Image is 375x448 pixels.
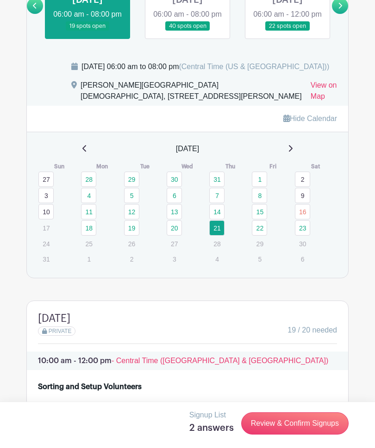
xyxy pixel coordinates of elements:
[311,80,337,106] a: View on Map
[176,143,199,154] span: [DATE]
[167,172,182,187] a: 30
[38,237,54,251] p: 24
[81,61,329,72] div: [DATE] 06:00 am to 08:00 pm
[27,352,348,370] p: 10:00 am - 12:00 pm
[189,410,234,421] p: Signup List
[295,204,310,219] a: 16
[124,252,139,266] p: 2
[241,412,349,435] a: Review & Confirm Signups
[38,204,54,219] a: 10
[252,237,267,251] p: 29
[295,220,310,236] a: 23
[189,422,234,434] h5: 2 answers
[81,172,96,187] a: 28
[124,220,139,236] a: 19
[167,188,182,203] a: 6
[167,252,182,266] p: 3
[38,312,70,325] h4: [DATE]
[209,172,225,187] a: 31
[252,172,267,187] a: 1
[81,237,96,251] p: 25
[38,172,54,187] a: 27
[294,162,337,171] th: Sat
[38,252,54,266] p: 31
[252,252,267,266] p: 5
[81,204,96,219] a: 11
[252,204,267,219] a: 15
[81,162,123,171] th: Mon
[295,252,310,266] p: 6
[124,172,139,187] a: 29
[49,328,72,334] span: PRIVATE
[167,220,182,236] a: 20
[38,188,54,203] a: 3
[295,237,310,251] p: 30
[124,237,139,251] p: 26
[283,115,337,122] a: Hide Calendar
[81,220,96,236] a: 18
[38,381,142,392] div: Sorting and Setup Volunteers
[166,162,209,171] th: Wed
[167,237,182,251] p: 27
[167,204,182,219] a: 13
[124,204,139,219] a: 12
[38,400,330,411] div: 19 spots available
[38,221,54,235] p: 17
[287,325,337,336] span: 19 / 20 needed
[252,220,267,236] a: 22
[179,63,329,70] span: (Central Time (US & [GEOGRAPHIC_DATA]))
[209,204,225,219] a: 14
[251,162,294,171] th: Fri
[209,188,225,203] a: 7
[81,188,96,203] a: 4
[81,252,96,266] p: 1
[209,162,251,171] th: Thu
[209,220,225,236] a: 21
[38,162,81,171] th: Sun
[252,188,267,203] a: 8
[295,172,310,187] a: 2
[209,237,225,251] p: 28
[209,252,225,266] p: 4
[124,162,166,171] th: Tue
[124,188,139,203] a: 5
[295,188,310,203] a: 9
[81,80,303,106] div: [PERSON_NAME][GEOGRAPHIC_DATA][DEMOGRAPHIC_DATA], [STREET_ADDRESS][PERSON_NAME]
[112,357,328,365] span: - Central Time ([GEOGRAPHIC_DATA] & [GEOGRAPHIC_DATA])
